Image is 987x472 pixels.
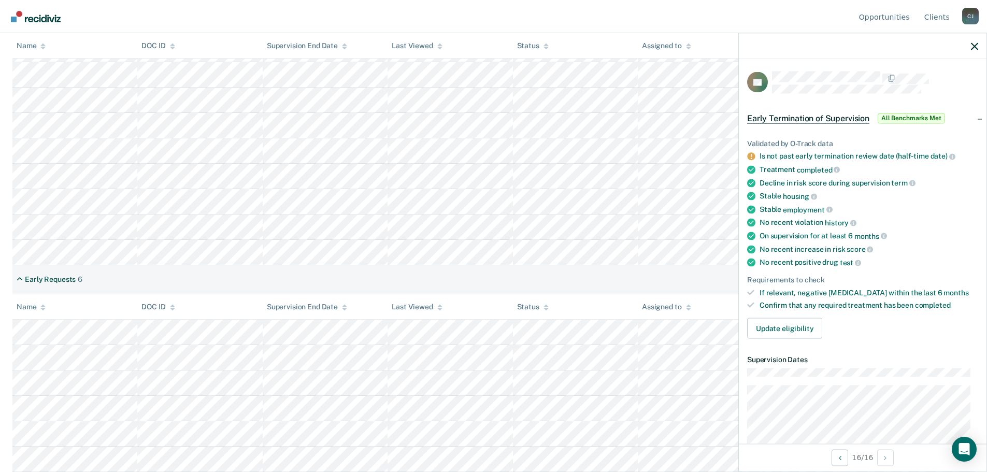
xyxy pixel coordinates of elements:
[517,303,549,311] div: Status
[877,449,894,466] button: Next Opportunity
[854,232,887,240] span: months
[747,355,978,364] dt: Supervision Dates
[962,8,979,24] button: Profile dropdown button
[642,303,691,311] div: Assigned to
[392,303,442,311] div: Last Viewed
[783,192,817,200] span: housing
[642,41,691,50] div: Assigned to
[739,444,986,471] div: 16 / 16
[760,192,978,201] div: Stable
[832,449,848,466] button: Previous Opportunity
[760,165,978,174] div: Treatment
[783,205,832,213] span: employment
[760,258,978,267] div: No recent positive drug
[267,303,347,311] div: Supervision End Date
[267,41,347,50] div: Supervision End Date
[747,318,822,339] button: Update eligibility
[760,218,978,227] div: No recent violation
[825,219,856,227] span: history
[797,165,840,174] span: completed
[962,8,979,24] div: C J
[747,139,978,148] div: Validated by O-Track data
[739,102,986,135] div: Early Termination of SupervisionAll Benchmarks Met
[915,301,951,309] span: completed
[392,41,442,50] div: Last Viewed
[747,275,978,284] div: Requirements to check
[760,288,978,297] div: If relevant, negative [MEDICAL_DATA] within the last 6
[141,41,175,50] div: DOC ID
[747,113,869,123] span: Early Termination of Supervision
[847,245,873,253] span: score
[760,231,978,240] div: On supervision for at least 6
[760,178,978,188] div: Decline in risk score during supervision
[760,152,978,161] div: Is not past early termination review date (half-time date)
[11,11,61,22] img: Recidiviz
[840,258,861,266] span: test
[17,41,46,50] div: Name
[943,288,968,296] span: months
[17,303,46,311] div: Name
[141,303,175,311] div: DOC ID
[78,275,82,284] div: 6
[760,205,978,214] div: Stable
[517,41,549,50] div: Status
[760,301,978,310] div: Confirm that any required treatment has been
[952,437,977,462] div: Open Intercom Messenger
[760,245,978,254] div: No recent increase in risk
[25,275,76,284] div: Early Requests
[891,179,915,187] span: term
[878,113,945,123] span: All Benchmarks Met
